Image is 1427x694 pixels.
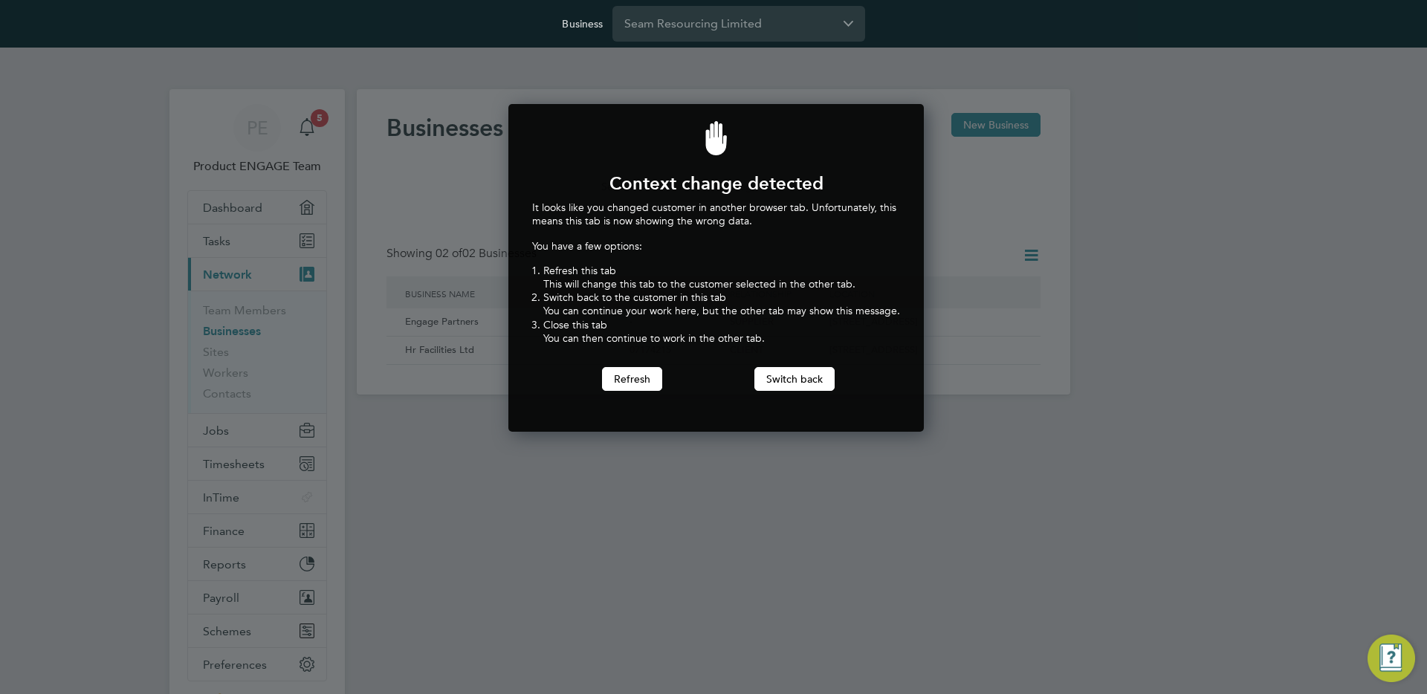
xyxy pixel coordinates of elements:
[532,239,900,253] p: You have a few options:
[602,367,662,391] button: Refresh
[543,291,900,317] li: Switch back to the customer in this tab You can continue your work here, but the other tab may sh...
[543,264,900,291] li: Refresh this tab This will change this tab to the customer selected in the other tab.
[1368,635,1415,682] button: Engage Resource Center
[562,17,603,30] label: Business
[532,201,900,227] p: It looks like you changed customer in another browser tab. Unfortunately, this means this tab is ...
[754,367,835,391] button: Switch back
[543,318,900,345] li: Close this tab You can then continue to work in the other tab.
